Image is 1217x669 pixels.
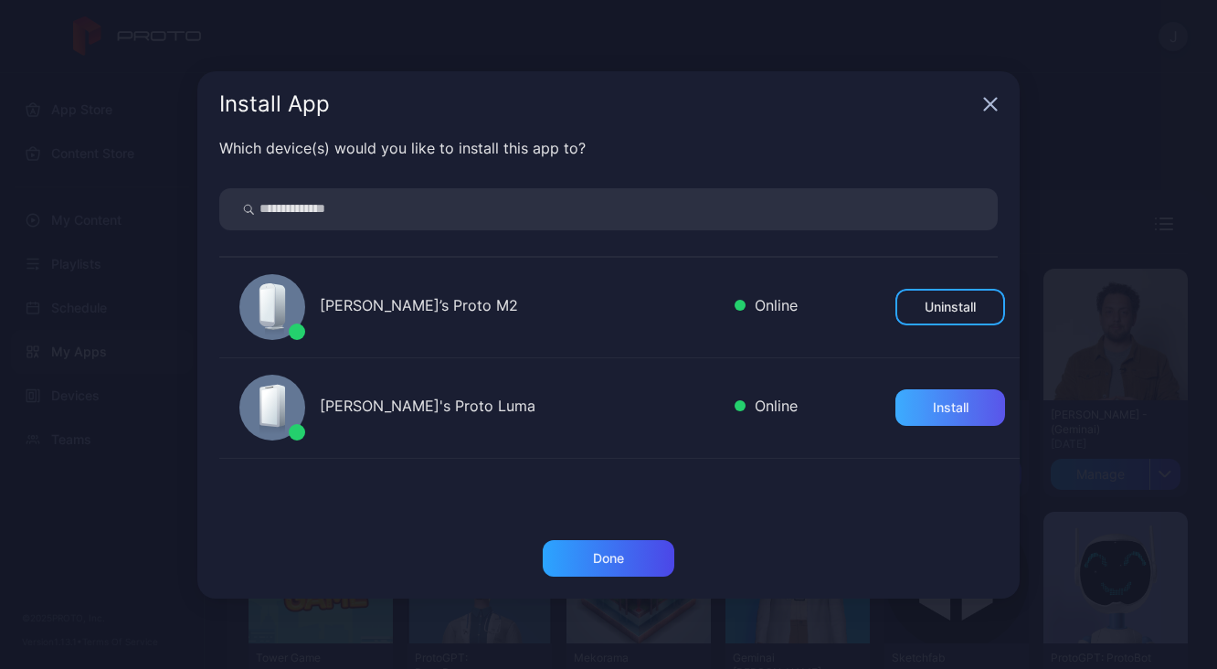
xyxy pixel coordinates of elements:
div: Online [735,395,798,421]
div: [PERSON_NAME]'s Proto Luma [320,395,720,421]
div: Online [735,294,798,321]
div: Install [933,400,968,415]
button: Done [543,540,674,577]
div: [PERSON_NAME]’s Proto M2 [320,294,720,321]
button: Install [895,389,1005,426]
div: Install App [219,93,976,115]
div: Uninstall [925,300,976,314]
div: Which device(s) would you like to install this app to? [219,137,998,159]
div: Done [593,551,624,566]
button: Uninstall [895,289,1005,325]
